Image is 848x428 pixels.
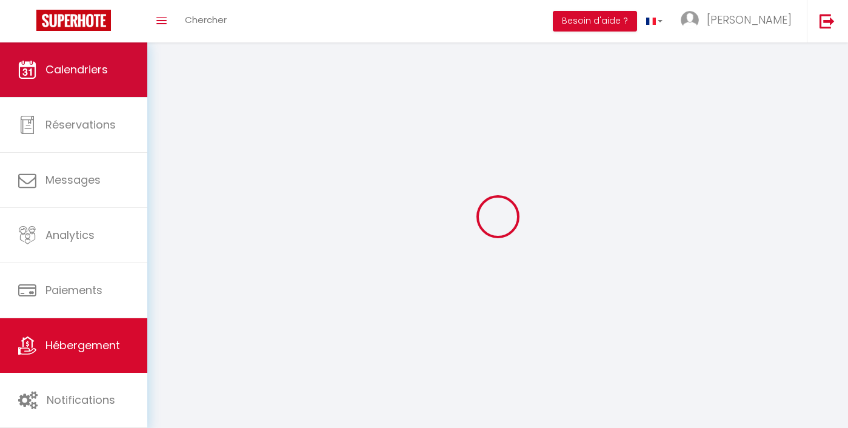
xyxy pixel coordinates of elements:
[681,11,699,29] img: ...
[553,11,637,32] button: Besoin d'aide ?
[45,117,116,132] span: Réservations
[45,62,108,77] span: Calendriers
[707,12,792,27] span: [PERSON_NAME]
[45,338,120,353] span: Hébergement
[45,283,102,298] span: Paiements
[185,13,227,26] span: Chercher
[45,172,101,187] span: Messages
[47,392,115,407] span: Notifications
[36,10,111,31] img: Super Booking
[45,227,95,242] span: Analytics
[820,13,835,28] img: logout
